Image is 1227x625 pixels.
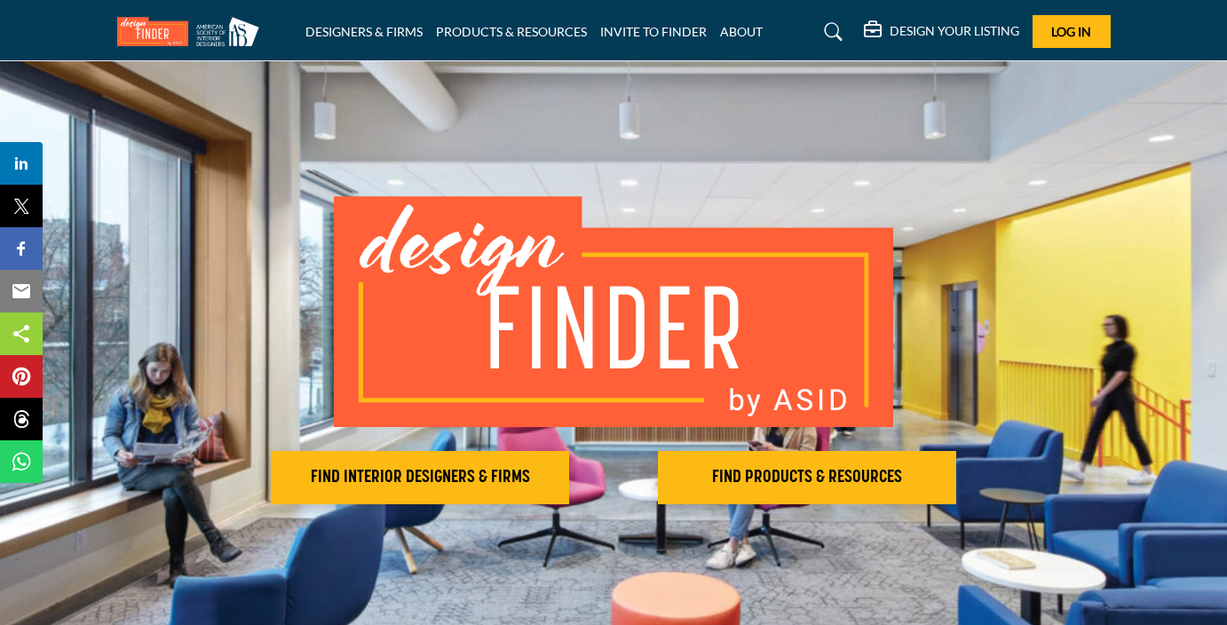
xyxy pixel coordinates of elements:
img: image [334,196,893,427]
button: Log In [1033,15,1111,48]
button: FIND INTERIOR DESIGNERS & FIRMS [271,451,569,504]
h2: FIND INTERIOR DESIGNERS & FIRMS [276,467,564,488]
div: DESIGN YOUR LISTING [864,21,1019,43]
a: PRODUCTS & RESOURCES [436,24,587,39]
button: FIND PRODUCTS & RESOURCES [658,451,956,504]
h5: DESIGN YOUR LISTING [890,23,1019,39]
span: Log In [1051,24,1091,39]
a: DESIGNERS & FIRMS [305,24,423,39]
h2: FIND PRODUCTS & RESOURCES [663,467,951,488]
img: Site Logo [117,17,268,46]
a: Search [807,18,854,46]
a: INVITE TO FINDER [600,24,707,39]
a: ABOUT [720,24,763,39]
